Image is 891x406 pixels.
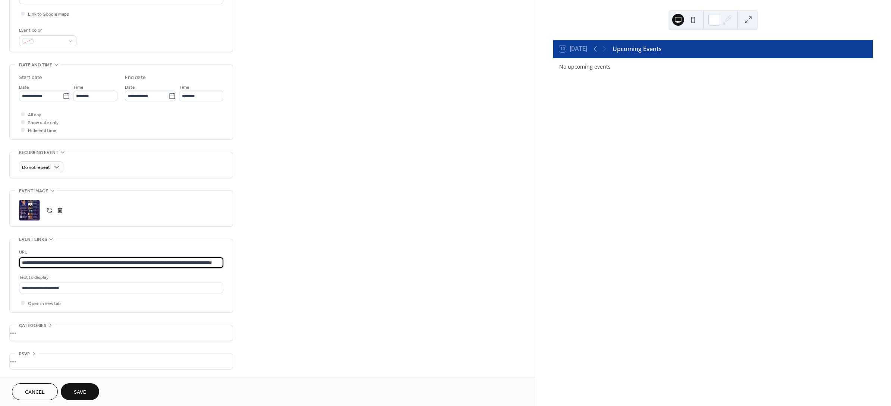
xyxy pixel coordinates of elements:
[19,200,40,221] div: ;
[125,84,135,91] span: Date
[10,353,233,369] div: •••
[28,127,56,135] span: Hide end time
[19,187,48,195] span: Event image
[10,325,233,341] div: •••
[559,63,867,70] div: No upcoming events
[25,388,45,396] span: Cancel
[19,84,29,91] span: Date
[19,26,75,34] div: Event color
[73,84,84,91] span: Time
[125,74,146,82] div: End date
[12,383,58,400] button: Cancel
[28,111,41,119] span: All day
[19,248,222,256] div: URL
[19,61,52,69] span: Date and time
[22,163,50,172] span: Do not repeat
[19,236,47,243] span: Event links
[19,274,222,281] div: Text to display
[28,300,61,308] span: Open in new tab
[613,44,662,53] div: Upcoming Events
[179,84,189,91] span: Time
[19,350,30,358] span: RSVP
[61,383,99,400] button: Save
[19,322,46,330] span: Categories
[19,149,59,157] span: Recurring event
[28,10,69,18] span: Link to Google Maps
[28,119,59,127] span: Show date only
[74,388,86,396] span: Save
[19,74,42,82] div: Start date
